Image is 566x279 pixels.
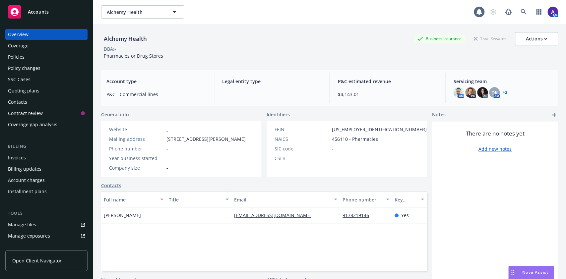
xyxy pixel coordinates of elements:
[109,126,164,133] div: Website
[5,143,88,150] div: Billing
[517,5,530,19] a: Search
[465,87,476,98] img: photo
[550,111,558,119] a: add
[109,164,164,171] div: Company size
[5,186,88,197] a: Installment plans
[453,87,464,98] img: photo
[453,78,553,85] span: Servicing team
[5,63,88,74] a: Policy changes
[5,175,88,186] a: Account charges
[401,212,409,219] span: Yes
[5,219,88,230] a: Manage files
[8,242,51,252] div: Manage certificates
[104,196,156,203] div: Full name
[5,52,88,62] a: Policies
[338,91,437,98] span: $4,143.01
[338,78,437,85] span: P&C estimated revenue
[275,126,329,133] div: FEIN
[8,40,29,51] div: Coverage
[166,164,168,171] span: -
[8,97,27,107] div: Contacts
[109,145,164,152] div: Phone number
[104,212,141,219] span: [PERSON_NAME]
[508,266,554,279] button: Nova Assist
[332,155,334,162] span: -
[101,111,129,118] span: General info
[275,155,329,162] div: CSLB
[8,231,50,241] div: Manage exposures
[8,52,25,62] div: Policies
[515,32,558,45] button: Actions
[470,34,510,43] div: Total Rewards
[491,89,498,96] span: DK
[486,5,500,19] a: Start snowing
[522,269,548,275] span: Nova Assist
[267,111,290,118] span: Identifiers
[104,45,116,52] div: DBA: -
[547,7,558,17] img: photo
[169,196,221,203] div: Title
[8,219,36,230] div: Manage files
[8,85,39,96] div: Quoting plans
[166,126,168,133] a: -
[8,164,41,174] div: Billing updates
[8,119,57,130] div: Coverage gap analysis
[12,257,62,264] span: Open Client Navigator
[8,63,40,74] div: Policy changes
[392,192,427,207] button: Key contact
[332,145,334,152] span: -
[5,108,88,119] a: Contract review
[526,32,547,45] div: Actions
[222,78,322,85] span: Legal entity type
[8,29,29,40] div: Overview
[343,196,382,203] div: Phone number
[5,97,88,107] a: Contacts
[395,196,417,203] div: Key contact
[101,182,121,189] a: Contacts
[169,212,170,219] span: -
[109,136,164,142] div: Mailing address
[166,136,246,142] span: [STREET_ADDRESS][PERSON_NAME]
[332,126,427,133] span: [US_EMPLOYER_IDENTIFICATION_NUMBER]
[5,164,88,174] a: Billing updates
[8,175,45,186] div: Account charges
[5,40,88,51] a: Coverage
[106,91,206,98] span: P&C - Commercial lines
[5,74,88,85] a: SSC Cases
[414,34,465,43] div: Business Insurance
[8,74,31,85] div: SSC Cases
[166,155,168,162] span: -
[234,196,330,203] div: Email
[343,212,374,218] a: 9178219146
[234,212,317,218] a: [EMAIL_ADDRESS][DOMAIN_NAME]
[5,29,88,40] a: Overview
[8,186,47,197] div: Installment plans
[107,9,164,16] span: Alchemy Health
[532,5,545,19] a: Switch app
[478,145,512,152] a: Add new notes
[5,3,88,21] a: Accounts
[5,152,88,163] a: Invoices
[5,231,88,241] a: Manage exposures
[8,108,43,119] div: Contract review
[466,130,525,138] span: There are no notes yet
[5,242,88,252] a: Manage certificates
[231,192,340,207] button: Email
[5,210,88,217] div: Tools
[509,266,517,279] div: Drag to move
[28,9,49,15] span: Accounts
[101,34,150,43] div: Alchemy Health
[222,91,322,98] span: -
[5,119,88,130] a: Coverage gap analysis
[106,78,206,85] span: Account type
[502,90,507,94] a: +2
[109,155,164,162] div: Year business started
[432,111,446,119] span: Notes
[275,136,329,142] div: NAICS
[332,136,378,142] span: 456110 - Pharmacies
[275,145,329,152] div: SIC code
[8,152,26,163] div: Invoices
[166,192,231,207] button: Title
[5,85,88,96] a: Quoting plans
